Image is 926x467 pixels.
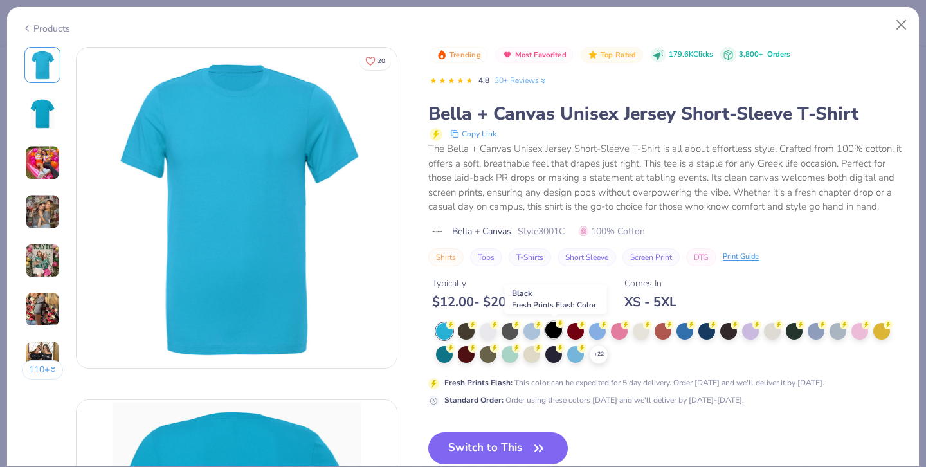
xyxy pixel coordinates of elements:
[22,360,64,380] button: 110+
[505,284,607,314] div: Black
[444,394,744,406] div: Order using these colors [DATE] and we'll deliver by [DATE]-[DATE].
[669,50,713,60] span: 179.6K Clicks
[449,51,481,59] span: Trending
[428,226,446,237] img: brand logo
[452,224,511,238] span: Bella + Canvas
[437,50,447,60] img: Trending sort
[25,194,60,229] img: User generated content
[624,277,676,290] div: Comes In
[495,47,573,64] button: Badge Button
[495,75,548,86] a: 30+ Reviews
[430,47,487,64] button: Badge Button
[889,13,914,37] button: Close
[444,378,513,388] strong: Fresh Prints Flash :
[446,126,500,142] button: copy to clipboard
[359,51,391,70] button: Like
[77,48,397,368] img: Front
[25,341,60,376] img: User generated content
[430,71,473,91] div: 4.8 Stars
[25,243,60,278] img: User generated content
[515,51,567,59] span: Most Favorited
[428,432,568,464] button: Switch to This
[723,252,759,262] div: Print Guide
[470,248,502,266] button: Tops
[428,102,904,126] div: Bella + Canvas Unisex Jersey Short-Sleeve T-Shirt
[377,58,385,64] span: 20
[478,75,489,86] span: 4.8
[624,294,676,310] div: XS - 5XL
[579,224,645,238] span: 100% Cotton
[686,248,716,266] button: DTG
[25,292,60,327] img: User generated content
[588,50,598,60] img: Top Rated sort
[27,50,58,80] img: Front
[444,395,504,405] strong: Standard Order :
[622,248,680,266] button: Screen Print
[444,377,824,389] div: This color can be expedited for 5 day delivery. Order [DATE] and we'll deliver it by [DATE].
[22,22,70,35] div: Products
[767,50,790,59] span: Orders
[601,51,637,59] span: Top Rated
[432,294,538,310] div: $ 12.00 - $ 20.00
[594,350,604,359] span: + 22
[432,277,538,290] div: Typically
[27,98,58,129] img: Back
[512,300,596,310] span: Fresh Prints Flash Color
[518,224,565,238] span: Style 3001C
[509,248,551,266] button: T-Shirts
[739,50,790,60] div: 3,800+
[558,248,616,266] button: Short Sleeve
[502,50,513,60] img: Most Favorited sort
[25,145,60,180] img: User generated content
[428,248,464,266] button: Shirts
[581,47,642,64] button: Badge Button
[428,142,904,214] div: The Bella + Canvas Unisex Jersey Short-Sleeve T-Shirt is all about effortless style. Crafted from...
